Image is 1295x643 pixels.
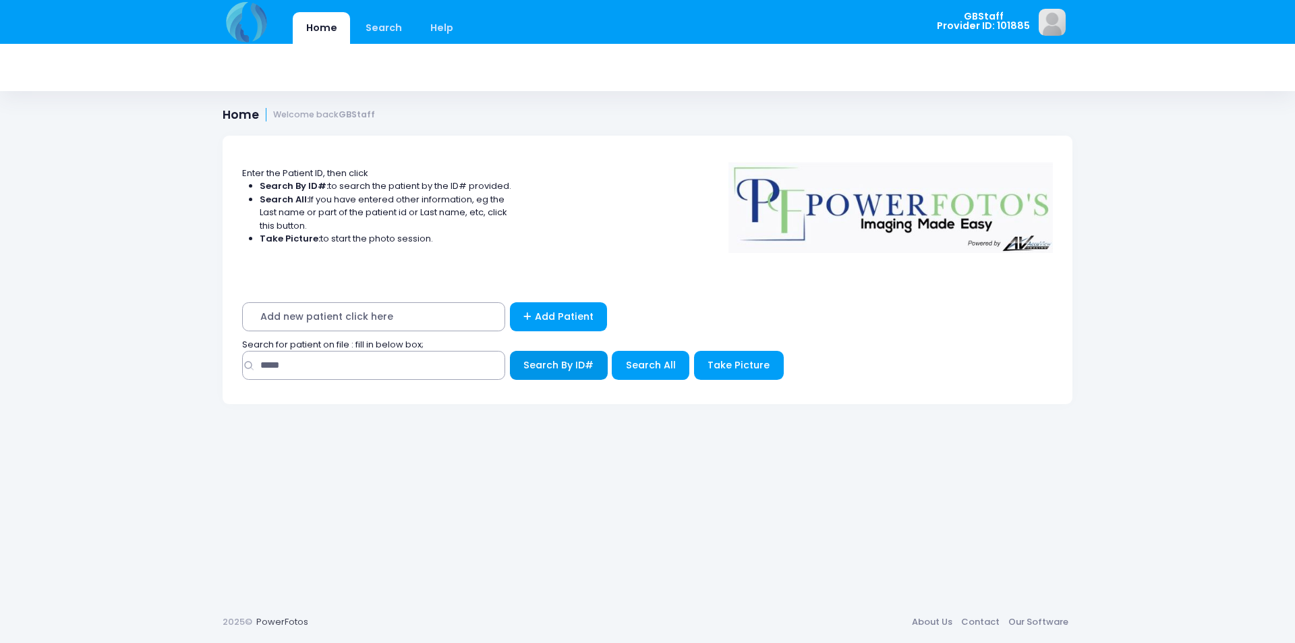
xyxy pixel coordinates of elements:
span: GBStaff Provider ID: 101885 [937,11,1030,31]
img: image [1039,9,1066,36]
a: PowerFotos [256,615,308,628]
span: Search All [626,358,676,372]
a: Contact [956,610,1004,634]
img: Logo [722,153,1060,253]
button: Take Picture [694,351,784,380]
strong: Search All: [260,193,309,206]
a: Add Patient [510,302,608,331]
span: Search for patient on file : fill in below box; [242,338,424,351]
a: Our Software [1004,610,1072,634]
a: Help [418,12,467,44]
strong: GBStaff [339,109,375,120]
span: Search By ID# [523,358,594,372]
a: Search [352,12,415,44]
button: Search By ID# [510,351,608,380]
span: Take Picture [708,358,770,372]
small: Welcome back [273,110,375,120]
li: to search the patient by the ID# provided. [260,179,512,193]
span: Add new patient click here [242,302,505,331]
strong: Take Picture: [260,232,320,245]
span: 2025© [223,615,252,628]
a: Home [293,12,350,44]
li: If you have entered other information, eg the Last name or part of the patient id or Last name, e... [260,193,512,233]
h1: Home [223,108,375,122]
strong: Search By ID#: [260,179,328,192]
span: Enter the Patient ID, then click [242,167,368,179]
button: Search All [612,351,689,380]
a: About Us [907,610,956,634]
li: to start the photo session. [260,232,512,246]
